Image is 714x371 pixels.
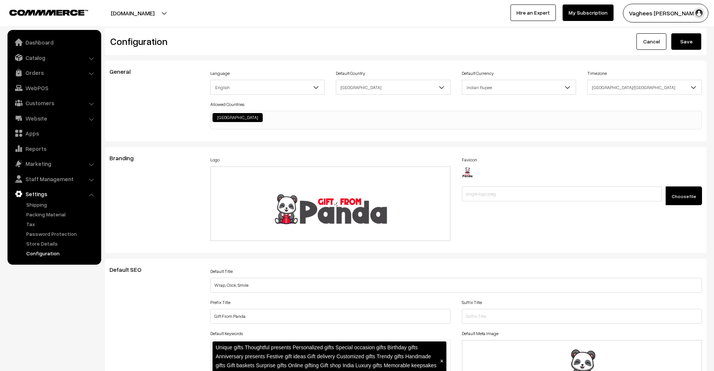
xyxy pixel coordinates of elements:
a: Configuration [24,249,99,257]
h2: Configuration [110,36,400,47]
a: Packing Material [24,210,99,218]
label: Favicon [462,156,477,163]
span: Indian Rupee [462,81,576,94]
input: Title [210,278,702,293]
li: India [213,113,263,122]
label: Default Title [210,268,233,275]
a: WebPOS [9,81,99,95]
a: Hire an Expert [510,4,556,21]
a: Catalog [9,51,99,64]
a: My Subscription [563,4,614,21]
input: Suffix Title [462,309,702,324]
button: Save [671,33,701,50]
label: Language [210,70,230,77]
a: Orders [9,66,99,79]
a: Marketing [9,157,99,170]
img: COMMMERCE [9,10,88,15]
label: Logo [210,156,220,163]
input: Prefix Title [210,309,451,324]
span: General [109,68,139,75]
span: English [210,80,325,95]
label: Default Country [336,70,365,77]
span: India [336,80,451,95]
span: Asia/Kolkata [587,80,702,95]
label: Timezone [587,70,607,77]
label: Allowed Countries [210,101,244,108]
span: × [440,358,443,364]
label: Prefix Title [210,299,231,306]
span: Choose file [672,194,696,199]
a: Apps [9,127,99,140]
span: Indian Rupee [462,80,576,95]
label: Default Meta Image [462,330,498,337]
a: Customers [9,96,99,110]
img: 17020496435602single-logo.jpeg [462,166,473,179]
a: Reports [9,142,99,155]
a: Cancel [636,33,666,50]
button: Vaghees [PERSON_NAME]… [623,4,708,22]
a: Settings [9,187,99,201]
a: Store Details [24,240,99,247]
a: Dashboard [9,36,99,49]
a: Shipping [24,201,99,209]
input: single logo.jpeg [462,186,662,201]
a: COMMMERCE [9,7,75,16]
img: user [693,7,705,19]
span: Asia/Kolkata [588,81,702,94]
label: Default Keywords [210,330,243,337]
a: Staff Management [9,172,99,186]
button: [DOMAIN_NAME] [85,4,181,22]
span: India [336,81,450,94]
span: English [211,81,325,94]
label: Default Currency [462,70,494,77]
a: Website [9,112,99,125]
label: Suffix Title [462,299,482,306]
a: Tax [24,220,99,228]
span: Default SEO [109,266,150,273]
span: Branding [109,154,142,162]
a: Password Protection [24,230,99,238]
